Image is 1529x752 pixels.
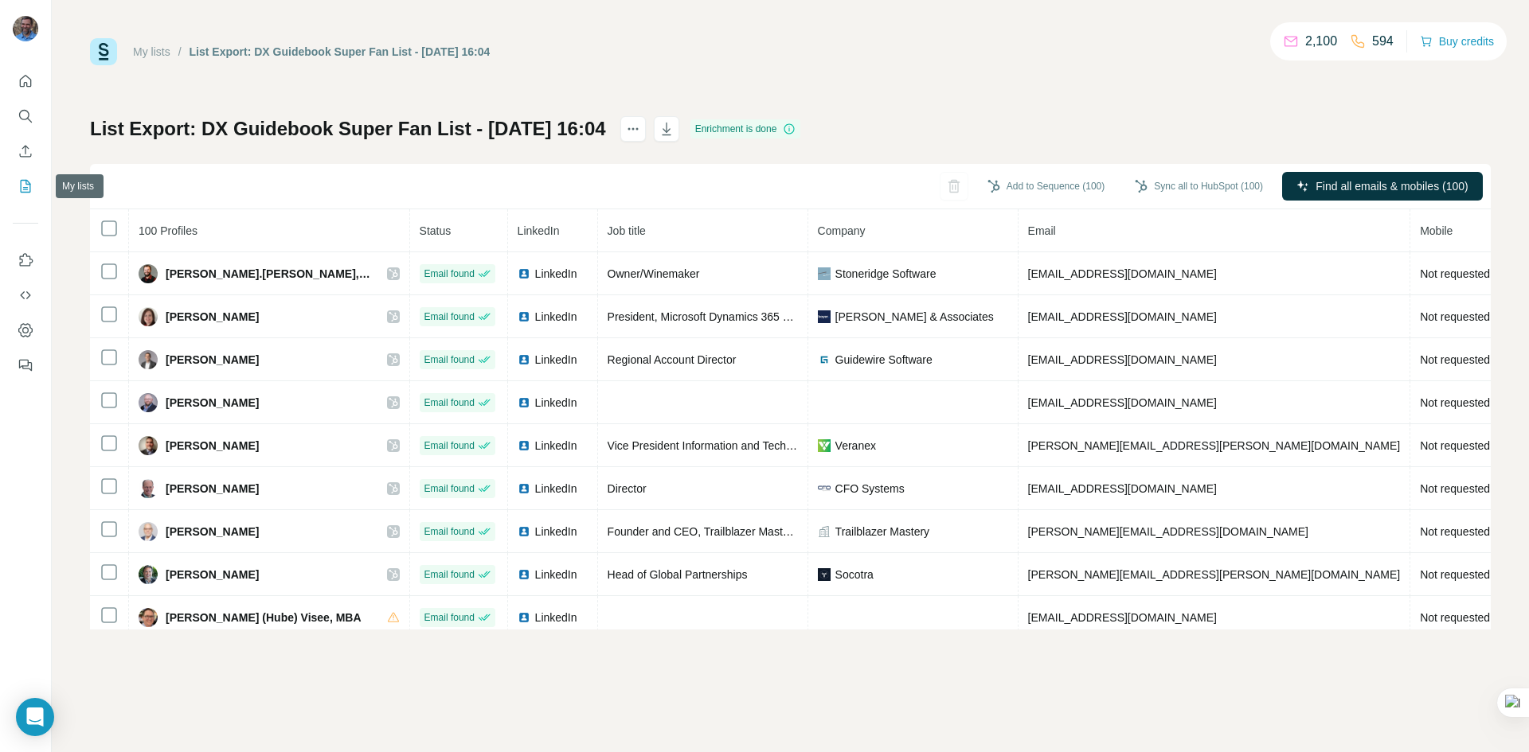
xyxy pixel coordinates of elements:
img: Avatar [139,307,158,326]
button: My lists [13,172,38,201]
img: company-logo [818,353,831,366]
span: Find all emails & mobiles (100) [1316,178,1468,194]
img: company-logo [818,310,831,323]
span: [PERSON_NAME] [166,481,259,497]
span: Not requested [1420,353,1490,366]
span: [EMAIL_ADDRESS][DOMAIN_NAME] [1028,396,1217,409]
span: Email found [424,353,475,367]
img: Avatar [139,608,158,627]
span: Head of Global Partnerships [608,568,748,581]
button: Feedback [13,351,38,380]
span: [PERSON_NAME] & Associates [835,309,994,325]
span: Email found [424,438,475,453]
p: 2,100 [1305,32,1337,51]
span: Not requested [1420,611,1490,624]
img: LinkedIn logo [518,482,530,495]
img: Avatar [139,264,158,283]
span: 100 Profiles [139,224,197,237]
span: [PERSON_NAME] [166,438,259,454]
img: LinkedIn logo [518,396,530,409]
span: LinkedIn [535,438,577,454]
button: Use Surfe on LinkedIn [13,246,38,275]
span: Company [818,224,866,237]
span: CFO Systems [835,481,905,497]
button: Dashboard [13,316,38,345]
h1: List Export: DX Guidebook Super Fan List - [DATE] 16:04 [90,116,606,142]
span: Email found [424,610,475,625]
button: actions [620,116,646,142]
img: company-logo [818,439,831,452]
img: Avatar [139,522,158,541]
span: Not requested [1420,439,1490,452]
span: Regional Account Director [608,353,737,366]
span: [PERSON_NAME] [166,567,259,583]
span: [EMAIL_ADDRESS][DOMAIN_NAME] [1028,611,1217,624]
img: Avatar [139,479,158,498]
span: LinkedIn [535,309,577,325]
span: Owner/Winemaker [608,267,700,280]
span: Not requested [1420,267,1490,280]
img: LinkedIn logo [518,525,530,538]
span: LinkedIn [535,395,577,411]
li: / [178,44,182,60]
img: LinkedIn logo [518,310,530,323]
img: company-logo [818,482,831,495]
img: LinkedIn logo [518,353,530,366]
button: Use Surfe API [13,281,38,310]
button: Enrich CSV [13,137,38,166]
span: Stoneridge Software [835,266,937,282]
img: LinkedIn logo [518,439,530,452]
button: Quick start [13,67,38,95]
span: President, Microsoft Dynamics 365 Finance and Supply Chain Management [608,310,982,323]
span: Socotra [835,567,874,583]
span: [PERSON_NAME] [166,395,259,411]
span: [EMAIL_ADDRESS][DOMAIN_NAME] [1028,482,1217,495]
button: Sync all to HubSpot (100) [1124,174,1274,198]
div: List Export: DX Guidebook Super Fan List - [DATE] 16:04 [190,44,491,60]
span: LinkedIn [518,224,560,237]
span: [PERSON_NAME].[PERSON_NAME], CPIM [166,266,371,282]
span: Not requested [1420,482,1490,495]
span: [PERSON_NAME] [166,352,259,368]
span: LinkedIn [535,524,577,540]
span: [EMAIL_ADDRESS][DOMAIN_NAME] [1028,310,1217,323]
span: LinkedIn [535,567,577,583]
span: Veranex [835,438,876,454]
span: [PERSON_NAME] (Hube) Visee, MBA [166,610,362,625]
span: Guidewire Software [835,352,933,368]
span: [PERSON_NAME][EMAIL_ADDRESS][PERSON_NAME][DOMAIN_NAME] [1028,439,1401,452]
span: Not requested [1420,396,1490,409]
span: Status [420,224,452,237]
span: Email [1028,224,1056,237]
span: LinkedIn [535,610,577,625]
span: [PERSON_NAME] [166,524,259,540]
img: Avatar [13,16,38,41]
div: Enrichment is done [690,119,801,138]
span: [PERSON_NAME] [166,309,259,325]
span: Director [608,482,647,495]
img: Surfe Logo [90,38,117,65]
span: Trailblazer Mastery [835,524,930,540]
span: [EMAIL_ADDRESS][DOMAIN_NAME] [1028,267,1217,280]
span: Vice President Information and Technology Services [608,439,865,452]
span: Not requested [1420,310,1490,323]
img: Avatar [139,436,158,455]
span: LinkedIn [535,266,577,282]
img: LinkedIn logo [518,267,530,280]
a: My lists [133,45,170,58]
span: [PERSON_NAME][EMAIL_ADDRESS][DOMAIN_NAME] [1028,525,1308,538]
img: LinkedIn logo [518,568,530,581]
span: Email found [424,395,475,410]
img: Avatar [139,393,158,412]
button: Buy credits [1420,30,1494,53]
button: Find all emails & mobiles (100) [1282,172,1483,201]
span: LinkedIn [535,352,577,368]
div: Open Intercom Messenger [16,698,54,736]
span: Email found [424,267,475,281]
span: [PERSON_NAME][EMAIL_ADDRESS][PERSON_NAME][DOMAIN_NAME] [1028,568,1401,581]
span: Mobile [1420,224,1453,237]
button: Search [13,102,38,131]
span: LinkedIn [535,481,577,497]
span: Email found [424,567,475,582]
span: Founder and CEO, Trailblazer Mastery [608,525,799,538]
